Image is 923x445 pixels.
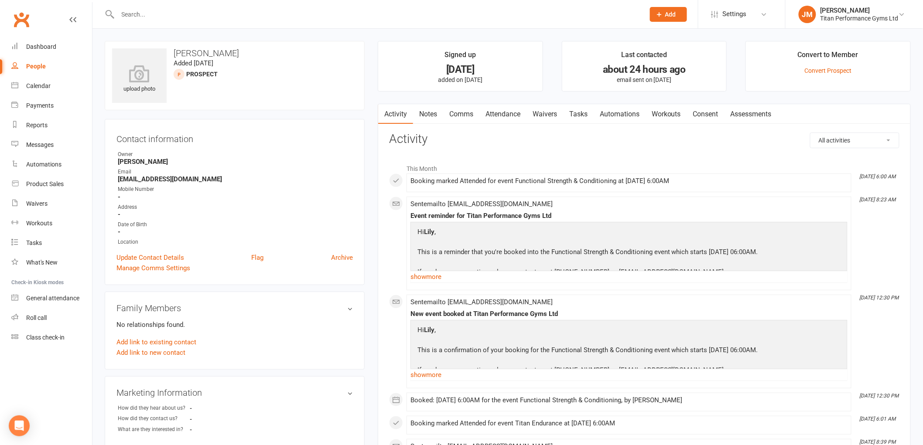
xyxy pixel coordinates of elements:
[118,203,353,211] div: Address
[118,168,353,176] div: Email
[11,233,92,253] a: Tasks
[11,135,92,155] a: Messages
[415,365,760,377] p: If you have any questions please contact us at [PHONE_NUMBER] or [EMAIL_ADDRESS][DOMAIN_NAME].
[415,267,760,279] p: If you have any questions please contact us at [PHONE_NUMBER] or [EMAIL_ADDRESS][DOMAIN_NAME].
[118,425,190,434] div: What are they interested in?
[860,439,896,445] i: [DATE] 8:39 PM
[26,334,65,341] div: Class check-in
[26,220,52,227] div: Workouts
[665,11,676,18] span: Add
[820,14,899,22] div: Titan Performance Gyms Ltd
[820,7,899,14] div: [PERSON_NAME]
[118,221,353,229] div: Date of Birth
[444,49,476,65] div: Signed up
[115,8,639,20] input: Search...
[570,65,719,74] div: about 24 hours ago
[118,414,190,423] div: How did they contact us?
[410,212,848,220] div: Event reminder for Titan Performance Gyms Ltd
[410,397,848,404] div: Booked: [DATE] 6:00AM for the event Functional Strength & Conditioning, by [PERSON_NAME]
[378,104,413,124] a: Activity
[26,161,62,168] div: Automations
[570,76,719,83] p: email sent on [DATE]
[11,96,92,115] a: Payments
[410,310,848,318] div: New event booked at Titan Performance Gyms Ltd
[26,122,48,129] div: Reports
[116,337,196,347] a: Add link to existing contact
[118,175,353,183] strong: [EMAIL_ADDRESS][DOMAIN_NAME]
[26,259,58,266] div: What's New
[116,388,353,397] h3: Marketing Information
[11,253,92,272] a: What's New
[26,200,48,207] div: Waivers
[11,328,92,347] a: Class kiosk mode
[723,4,747,24] span: Settings
[860,393,899,399] i: [DATE] 12:30 PM
[331,252,353,263] a: Archive
[26,102,54,109] div: Payments
[118,228,353,236] strong: -
[11,289,92,308] a: General attendance kiosk mode
[410,177,848,185] div: Booking marked Attended for event Functional Strength & Conditioning at [DATE] 6:00AM
[190,405,240,411] strong: -
[386,65,535,74] div: [DATE]
[594,104,646,124] a: Automations
[11,214,92,233] a: Workouts
[116,347,185,358] a: Add link to new contact
[118,193,353,201] strong: -
[118,150,353,159] div: Owner
[799,6,816,23] div: JM
[389,160,899,173] li: This Month
[11,308,92,328] a: Roll call
[118,158,353,166] strong: [PERSON_NAME]
[190,426,240,433] strong: -
[26,82,51,89] div: Calendar
[26,295,79,302] div: General attendance
[26,314,47,321] div: Roll call
[26,180,64,187] div: Product Sales
[174,59,213,67] time: Added [DATE]
[415,345,760,357] p: This is a confirmation of your booking for the Functional Strength & Conditioning event which sta...
[9,415,30,436] div: Open Intercom Messenger
[798,49,858,65] div: Convert to Member
[118,185,353,194] div: Mobile Number
[116,131,353,144] h3: Contact information
[389,132,899,146] h3: Activity
[479,104,526,124] a: Attendance
[11,194,92,214] a: Waivers
[251,252,263,263] a: Flag
[26,239,42,246] div: Tasks
[11,57,92,76] a: People
[563,104,594,124] a: Tasks
[116,303,353,313] h3: Family Members
[112,48,357,58] h3: [PERSON_NAME]
[26,141,54,148] div: Messages
[26,43,56,50] div: Dashboard
[650,7,687,22] button: Add
[410,298,553,306] span: Sent email to [EMAIL_ADDRESS][DOMAIN_NAME]
[26,63,46,70] div: People
[11,155,92,174] a: Automations
[410,420,848,427] div: Booking marked Attended for event Titan Endurance at [DATE] 6:00AM
[118,211,353,218] strong: -
[116,263,190,273] a: Manage Comms Settings
[805,67,852,74] a: Convert Prospect
[526,104,563,124] a: Waivers
[118,238,353,246] div: Location
[190,416,240,422] strong: -
[424,326,434,334] strong: Lily
[621,49,667,65] div: Last contacted
[118,404,190,412] div: How did they hear about us?
[10,9,32,31] a: Clubworx
[11,76,92,96] a: Calendar
[725,104,778,124] a: Assessments
[860,197,896,203] i: [DATE] 8:23 AM
[11,37,92,57] a: Dashboard
[413,104,443,124] a: Notes
[646,104,687,124] a: Workouts
[410,369,848,381] a: show more
[11,115,92,135] a: Reports
[860,295,899,301] i: [DATE] 12:30 PM
[116,252,184,263] a: Update Contact Details
[410,200,553,208] span: Sent email to [EMAIL_ADDRESS][DOMAIN_NAME]
[415,325,760,337] p: Hi ,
